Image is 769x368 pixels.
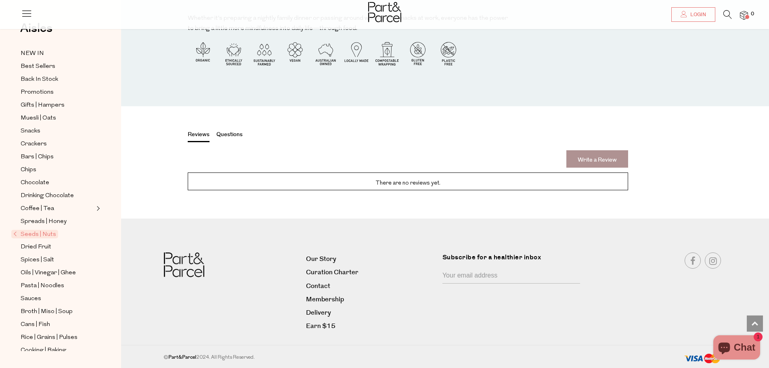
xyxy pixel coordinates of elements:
[21,333,78,343] span: Rice | Grains | Pulses
[342,39,371,67] img: P_P-ICONS-Live_Bec_V11_Locally_Made_2.svg
[306,321,436,332] a: Earn $15
[688,11,706,18] span: Login
[306,254,436,265] a: Our Story
[566,150,628,168] a: Write a Review
[684,353,721,364] img: payment-methods.png
[164,353,597,362] div: © 2024. All Rights Reserved.
[21,87,94,97] a: Promotions
[21,88,54,97] span: Promotions
[21,204,94,214] a: Coffee | Tea
[21,217,67,227] span: Spreads | Honey
[306,267,436,278] a: Curation Charter
[21,217,94,227] a: Spreads | Honey
[21,281,94,291] a: Pasta | Noodles
[21,307,94,317] a: Broth | Miso | Soup
[11,230,58,238] span: Seeds | Nuts
[21,113,94,123] a: Muesli | Oats
[21,49,44,59] span: NEW IN
[306,294,436,305] a: Membership
[250,39,279,67] img: P_P-ICONS-Live_Bec_V11_Sustainable_Farmed.svg
[306,307,436,318] a: Delivery
[21,178,49,188] span: Chocolate
[21,320,94,330] a: Cans | Fish
[189,39,217,67] img: P_P-ICONS-Live_Bec_V11_Organic.svg
[21,48,94,59] a: NEW IN
[21,255,94,265] a: Spices | Salt
[21,61,94,71] a: Best Sellers
[21,204,54,214] span: Coffee | Tea
[442,252,585,268] label: Subscribe for a healthier inbox
[306,281,436,292] a: Contact
[21,294,94,304] a: Sauces
[21,75,58,84] span: Back In Stock
[94,204,100,213] button: Expand/Collapse Coffee | Tea
[312,39,340,67] img: P_P-ICONS-Live_Bec_V11_Australian_Owned.svg
[21,74,94,84] a: Back In Stock
[21,345,94,355] a: Cooking | Baking
[194,179,622,188] p: There are no reviews yet.
[21,62,55,71] span: Best Sellers
[404,39,432,67] img: P_P-ICONS-Live_Bec_V11_Gluten_Free.svg
[711,335,763,362] inbox-online-store-chat: Shopify online store chat
[21,165,36,175] span: Chips
[21,242,94,252] a: Dried Fruit
[281,39,309,67] img: P_P-ICONS-Live_Bec_V11_Vegan.svg
[671,7,715,22] a: Login
[21,152,54,162] span: Bars | Chips
[21,255,54,265] span: Spices | Salt
[21,165,94,175] a: Chips
[21,191,94,201] a: Drinking Chocolate
[220,39,248,67] img: P_P-ICONS-Live_Bec_V11_Ethically_Sourced.svg
[21,100,94,110] a: Gifts | Hampers
[21,139,47,149] span: Crackers
[21,281,64,291] span: Pasta | Noodles
[21,152,94,162] a: Bars | Chips
[21,268,94,278] a: Oils | Vinegar | Ghee
[21,126,94,136] a: Snacks
[21,307,73,317] span: Broth | Miso | Soup
[21,191,74,201] span: Drinking Chocolate
[21,320,50,330] span: Cans | Fish
[21,139,94,149] a: Crackers
[13,229,94,239] a: Seeds | Nuts
[749,11,756,18] span: 0
[216,130,243,141] button: Questions
[21,242,51,252] span: Dried Fruit
[20,22,52,42] a: Aisles
[434,39,463,67] img: P_P-ICONS-Live_Bec_V11_Plastic_Free.svg
[442,268,580,284] input: Your email address
[164,252,204,277] img: Part&Parcel
[188,130,210,142] button: Reviews
[21,346,66,355] span: Cooking | Baking
[21,294,41,304] span: Sauces
[21,126,40,136] span: Snacks
[21,332,94,343] a: Rice | Grains | Pulses
[21,114,56,123] span: Muesli | Oats
[373,39,401,67] img: P_P-ICONS-Live_Bec_V11_Compostable_Wrapping.svg
[368,2,401,22] img: Part&Parcel
[168,354,196,361] b: Part&Parcel
[740,11,748,19] a: 0
[21,178,94,188] a: Chocolate
[21,268,76,278] span: Oils | Vinegar | Ghee
[21,101,65,110] span: Gifts | Hampers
